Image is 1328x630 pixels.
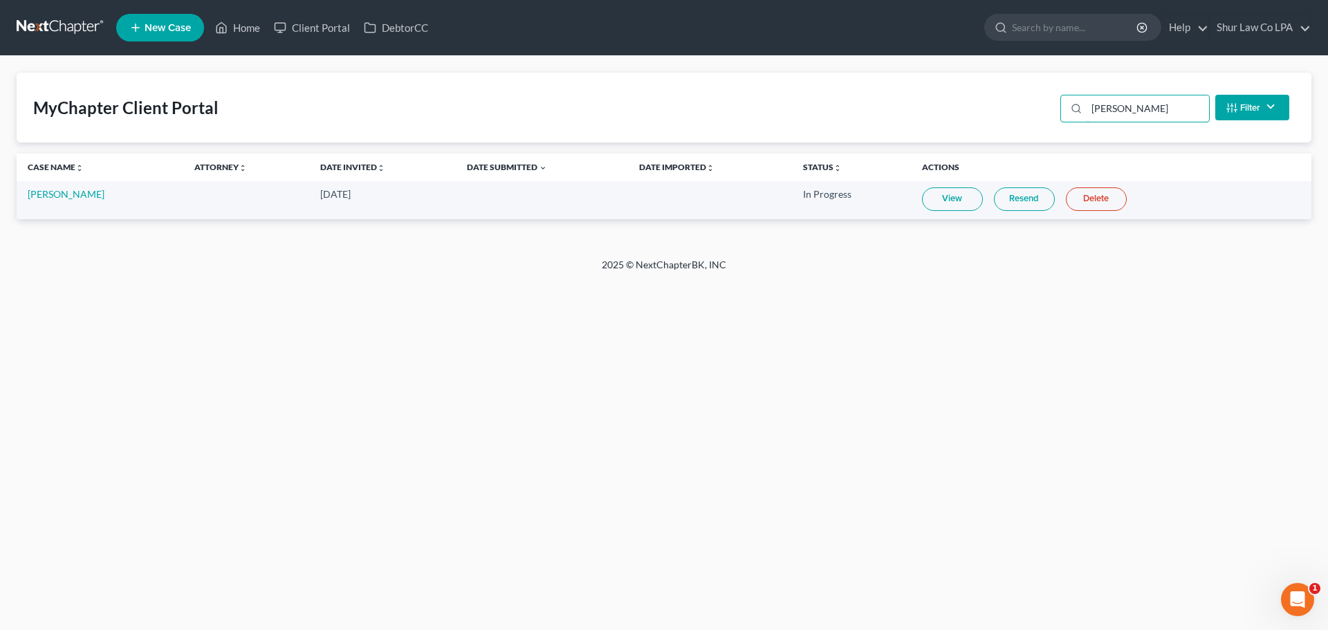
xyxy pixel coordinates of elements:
i: unfold_more [833,164,842,172]
a: Delete [1066,187,1127,211]
a: View [922,187,983,211]
i: unfold_more [239,164,247,172]
a: Resend [994,187,1055,211]
a: Shur Law Co LPA [1210,15,1311,40]
a: [PERSON_NAME] [28,188,104,200]
input: Search... [1087,95,1209,122]
i: unfold_more [706,164,714,172]
a: Attorneyunfold_more [194,162,247,172]
i: unfold_more [377,164,385,172]
span: New Case [145,23,191,33]
iframe: Intercom live chat [1281,583,1314,616]
span: 1 [1309,583,1320,594]
a: Date Submitted expand_more [467,162,547,172]
th: Actions [911,154,1311,181]
a: DebtorCC [357,15,435,40]
i: unfold_more [75,164,84,172]
a: Date Invitedunfold_more [320,162,385,172]
a: Home [208,15,267,40]
div: MyChapter Client Portal [33,97,219,119]
a: Date Importedunfold_more [639,162,714,172]
a: Client Portal [267,15,357,40]
a: Case Nameunfold_more [28,162,84,172]
button: Filter [1215,95,1289,120]
span: [DATE] [320,188,351,200]
div: 2025 © NextChapterBK, INC [270,258,1058,283]
i: expand_more [539,164,547,172]
td: In Progress [792,181,911,219]
a: Help [1162,15,1208,40]
input: Search by name... [1012,15,1138,40]
a: Statusunfold_more [803,162,842,172]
